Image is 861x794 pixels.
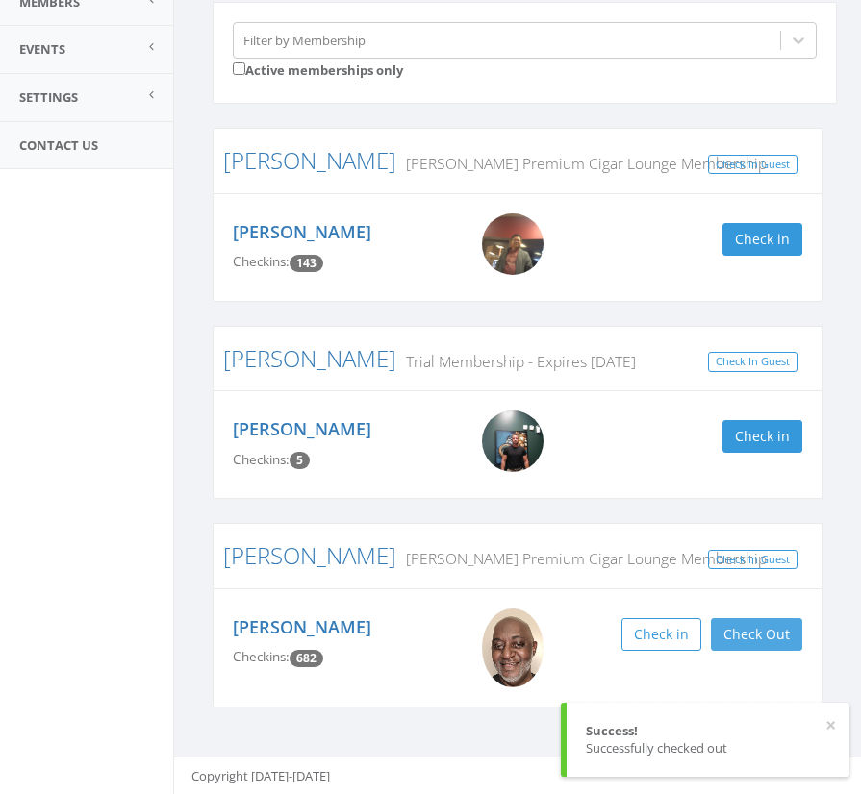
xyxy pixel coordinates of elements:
label: Active memberships only [233,59,403,80]
span: Events [19,40,65,58]
a: [PERSON_NAME] [233,417,371,440]
input: Active memberships only [233,62,245,75]
small: Trial Membership - Expires [DATE] [396,351,636,372]
span: Checkin count [290,255,323,272]
span: Checkin count [290,650,323,667]
a: [PERSON_NAME] [233,220,371,243]
a: [PERSON_NAME] [223,539,396,571]
img: Erroll_Reese.png [482,608,544,687]
a: Check In Guest [708,550,798,570]
a: Check In Guest [708,352,798,372]
small: [PERSON_NAME] Premium Cigar Lounge Membership [396,153,767,174]
button: Check in [621,618,701,651]
button: Check in [722,223,802,256]
a: [PERSON_NAME] [233,615,371,638]
a: [PERSON_NAME] [223,144,396,176]
img: Hao_Liu.png [482,213,544,275]
span: Checkins: [233,648,290,665]
div: Success! [586,722,830,740]
div: Successfully checked out [586,739,830,757]
span: Settings [19,88,78,106]
button: Check Out [711,618,802,651]
small: [PERSON_NAME] Premium Cigar Lounge Membership [396,548,767,569]
div: Filter by Membership [243,31,366,49]
span: Checkins: [233,253,290,270]
span: Checkins: [233,451,290,468]
button: × [825,716,836,735]
button: Check in [722,420,802,453]
a: Check In Guest [708,155,798,175]
img: Clifton_Mack.png [482,410,544,472]
span: Checkin count [290,452,310,469]
a: [PERSON_NAME] [223,342,396,374]
span: Contact Us [19,136,98,154]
